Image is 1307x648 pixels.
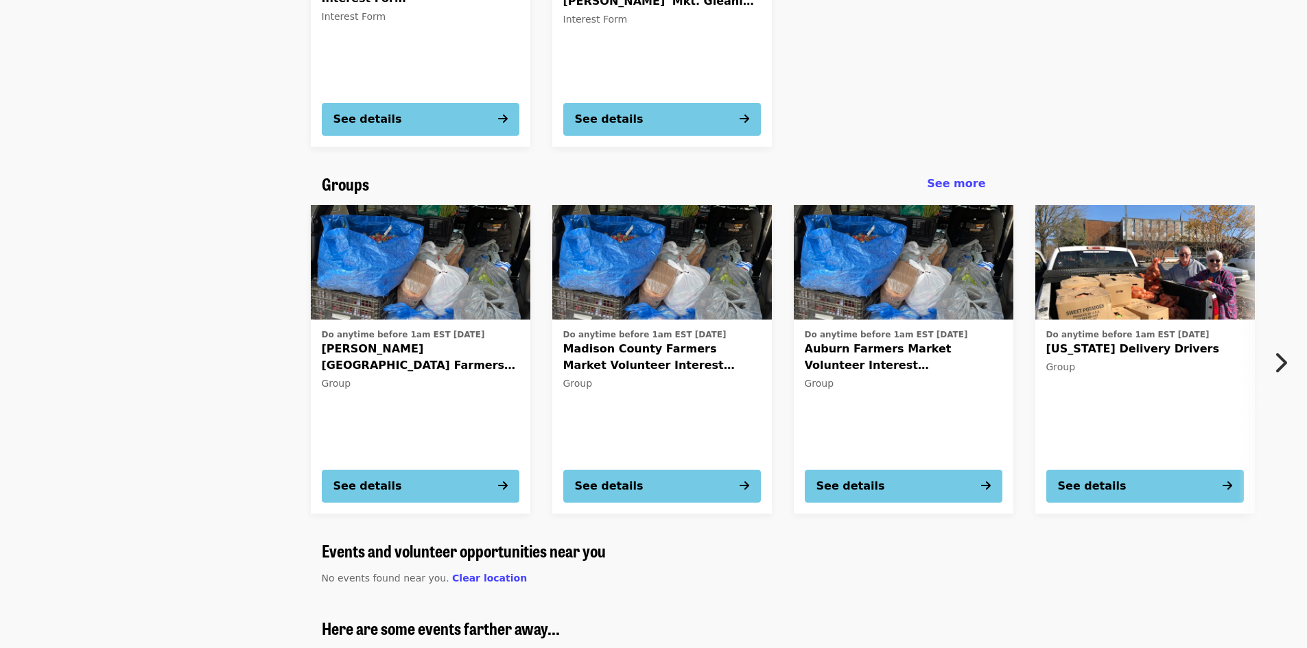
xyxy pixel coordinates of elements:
[552,205,772,514] a: See details for "Madison County Farmers Market Volunteer Interest (Madison County)"
[322,341,519,374] span: [PERSON_NAME][GEOGRAPHIC_DATA] Farmers Market Volunteer Interest ( [GEOGRAPHIC_DATA])
[311,205,530,514] a: See details for "Greene Street Farmers Market Volunteer Interest ( Madison County)"
[311,174,997,194] div: Groups
[1035,205,1255,514] a: See details for "Alabama Delivery Drivers"
[452,573,527,584] span: Clear location
[805,341,1002,374] span: Auburn Farmers Market Volunteer Interest ([GEOGRAPHIC_DATA])
[322,538,606,562] span: Events and volunteer opportunities near you
[322,573,449,584] span: No events found near you.
[805,378,834,389] span: Group
[805,330,968,339] span: Do anytime before 1am EST [DATE]
[1046,341,1244,357] span: [US_STATE] Delivery Drivers
[1046,361,1076,372] span: Group
[452,571,527,586] button: Clear location
[1223,479,1232,492] i: arrow-right icon
[563,341,761,374] span: Madison County Farmers Market Volunteer Interest ([GEOGRAPHIC_DATA])
[1035,205,1255,320] img: Alabama Delivery Drivers organized by Society of St. Andrew
[322,616,560,640] span: Here are some events farther away...
[322,103,519,136] button: See details
[552,205,772,320] img: Madison County Farmers Market Volunteer Interest (Madison County) organized by Society of St. Andrew
[794,205,1013,320] img: Auburn Farmers Market Volunteer Interest (Lee County) organized by Society of St. Andrew
[498,479,508,492] i: arrow-right icon
[1262,344,1307,382] button: Next item
[322,470,519,503] button: See details
[816,478,885,494] div: See details
[322,171,369,195] span: Groups
[1046,470,1244,503] button: See details
[563,103,761,136] button: See details
[805,470,1002,503] button: See details
[563,330,727,339] span: Do anytime before 1am EST [DATE]
[322,11,386,22] span: Interest Form
[563,378,593,389] span: Group
[1058,478,1127,494] div: See details
[575,478,644,494] div: See details
[333,478,402,494] div: See details
[981,479,991,492] i: arrow-right icon
[322,378,351,389] span: Group
[1273,350,1287,376] i: chevron-right icon
[927,176,985,192] a: See more
[927,177,985,190] span: See more
[740,112,749,125] i: arrow-right icon
[563,14,628,25] span: Interest Form
[333,111,402,128] div: See details
[794,205,1013,514] a: See details for "Auburn Farmers Market Volunteer Interest (Lee County)"
[322,330,485,339] span: Do anytime before 1am EST [DATE]
[1046,330,1210,339] span: Do anytime before 1am EST [DATE]
[311,205,530,320] img: Greene Street Farmers Market Volunteer Interest ( Madison County) organized by Society of St. Andrew
[575,111,644,128] div: See details
[563,470,761,503] button: See details
[322,174,369,194] a: Groups
[498,112,508,125] i: arrow-right icon
[740,479,749,492] i: arrow-right icon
